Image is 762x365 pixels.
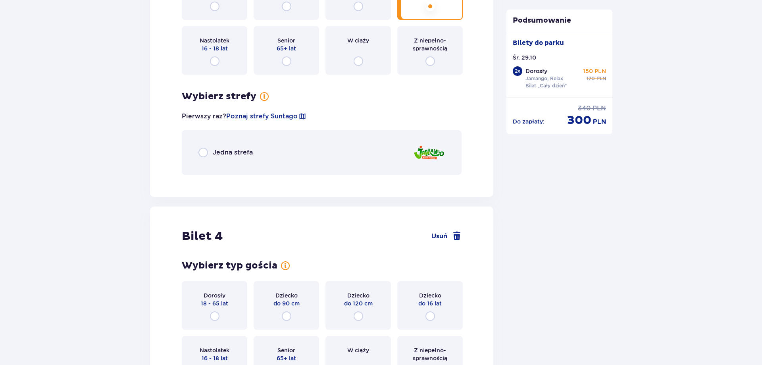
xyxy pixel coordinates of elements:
p: Podsumowanie [506,16,613,25]
a: Usuń [431,232,462,241]
span: Usuń [431,232,447,241]
p: Bilet „Cały dzień” [525,82,567,89]
span: do 120 cm [344,299,373,307]
span: Jedna strefa [213,148,253,157]
span: 65+ lat [277,44,296,52]
span: Dziecko [347,292,369,299]
span: PLN [597,75,606,82]
p: Jamango, Relax [525,75,563,82]
span: 300 [567,113,591,128]
span: W ciąży [347,346,369,354]
span: 18 - 65 lat [201,299,228,307]
p: Bilety do parku [513,39,564,47]
span: Z niepełno­sprawnością [404,37,456,52]
p: Pierwszy raz? [182,112,306,121]
h2: Bilet 4 [182,229,223,244]
a: Poznaj strefy Suntago [226,112,298,121]
span: 65+ lat [277,354,296,362]
span: Senior [277,346,295,354]
p: Śr. 29.10 [513,54,536,62]
img: Jamango [413,141,445,164]
span: Z niepełno­sprawnością [404,346,456,362]
span: Dziecko [275,292,298,299]
span: Nastolatek [200,346,229,354]
span: do 16 lat [418,299,442,307]
h3: Wybierz typ gościa [182,260,277,272]
p: Do zapłaty : [513,118,545,126]
span: Dorosły [204,292,225,299]
span: 170 [587,75,595,82]
span: W ciąży [347,37,369,44]
div: 2 x [513,66,522,76]
span: 16 - 18 lat [202,44,228,52]
span: Senior [277,37,295,44]
span: 16 - 18 lat [202,354,228,362]
span: 340 [578,104,591,113]
span: do 90 cm [273,299,300,307]
span: PLN [593,118,606,126]
span: PLN [593,104,606,113]
span: Dziecko [419,292,441,299]
span: Nastolatek [200,37,229,44]
p: 150 PLN [583,67,606,75]
p: Dorosły [525,67,547,75]
h3: Wybierz strefy [182,91,256,102]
